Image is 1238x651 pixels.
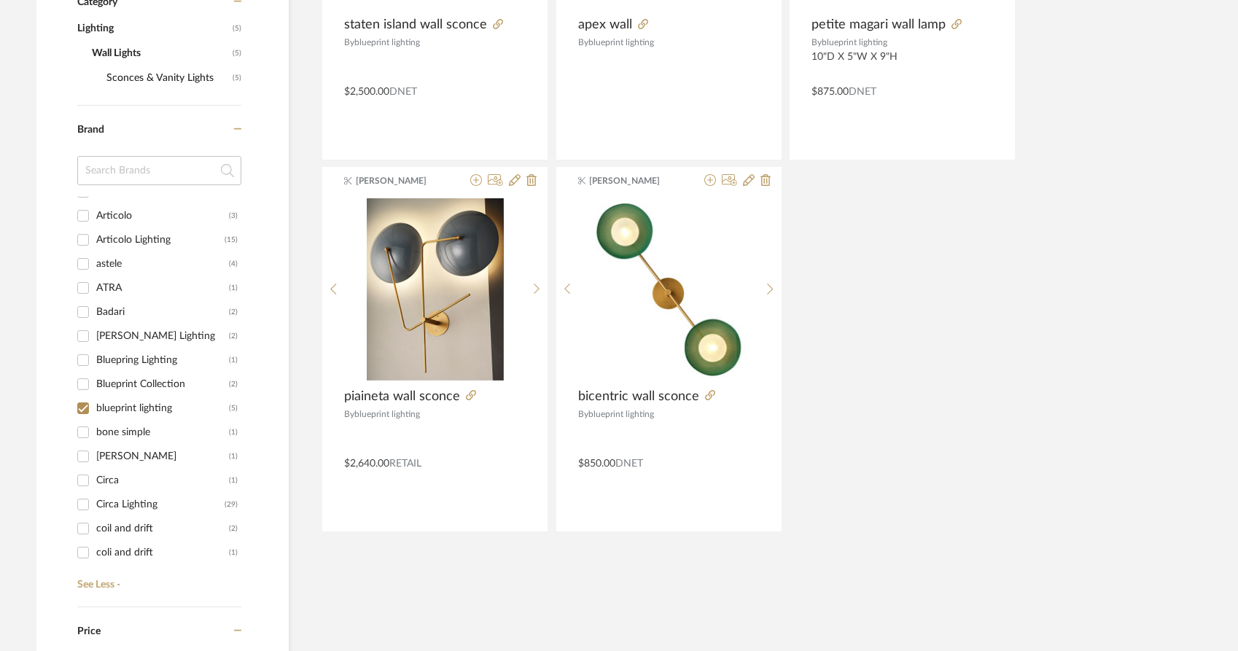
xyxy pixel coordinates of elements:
div: (4) [229,252,238,276]
div: [PERSON_NAME] [96,565,229,588]
div: (2) [229,324,238,348]
span: apex wall [578,17,632,33]
span: By [344,410,354,418]
div: Articolo Lighting [96,228,225,252]
span: By [811,38,822,47]
span: DNET [615,459,643,469]
span: bicentric wall sconce [578,389,699,405]
a: See Less - [74,568,241,591]
img: piaineta wall sconce [367,198,504,381]
span: By [578,38,588,47]
div: (1) [229,469,238,492]
span: (5) [233,17,241,40]
span: blueprint lighting [354,38,420,47]
span: blueprint lighting [354,410,420,418]
span: By [578,410,588,418]
div: (29) [225,493,238,516]
div: coil and drift [96,517,229,540]
span: Retail [389,459,421,469]
div: ATRA [96,276,229,300]
div: coli and drift [96,541,229,564]
span: Lighting [77,16,229,41]
span: Sconces & Vanity Lights [106,66,229,90]
div: bone simple [96,421,229,444]
div: (5) [229,397,238,420]
div: 10"D X 5"W X 9"H [811,51,993,76]
span: [PERSON_NAME] [589,174,681,187]
span: DNET [389,87,417,97]
span: blueprint lighting [588,410,654,418]
div: (1) [229,276,238,300]
div: (15) [225,228,238,252]
span: $875.00 [811,87,849,97]
div: (2) [229,517,238,540]
span: petite magari wall lamp [811,17,946,33]
span: (5) [233,42,241,65]
div: astele [96,252,229,276]
div: (1) [229,565,238,588]
div: [PERSON_NAME] [96,445,229,468]
span: $2,500.00 [344,87,389,97]
div: (2) [229,300,238,324]
span: (5) [233,66,241,90]
input: Search Brands [77,156,241,185]
span: DNET [849,87,876,97]
span: Brand [77,125,104,135]
span: By [344,38,354,47]
div: (2) [229,373,238,396]
div: Articolo [96,204,229,227]
img: bicentric wall sconce [578,199,759,380]
span: Price [77,626,101,636]
div: (1) [229,421,238,444]
div: (1) [229,541,238,564]
div: blueprint lighting [96,397,229,420]
span: [PERSON_NAME] [356,174,448,187]
div: (3) [229,204,238,227]
div: Circa Lighting [96,493,225,516]
span: Wall Lights [92,41,229,66]
span: $850.00 [578,459,615,469]
span: staten island wall sconce [344,17,487,33]
div: Bluepring Lighting [96,348,229,372]
span: blueprint lighting [822,38,887,47]
div: Badari [96,300,229,324]
div: Blueprint Collection [96,373,229,396]
div: Circa [96,469,229,492]
div: [PERSON_NAME] Lighting [96,324,229,348]
span: $2,640.00 [344,459,389,469]
span: blueprint lighting [588,38,654,47]
div: (1) [229,348,238,372]
span: piaineta wall sconce [344,389,460,405]
div: (1) [229,445,238,468]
